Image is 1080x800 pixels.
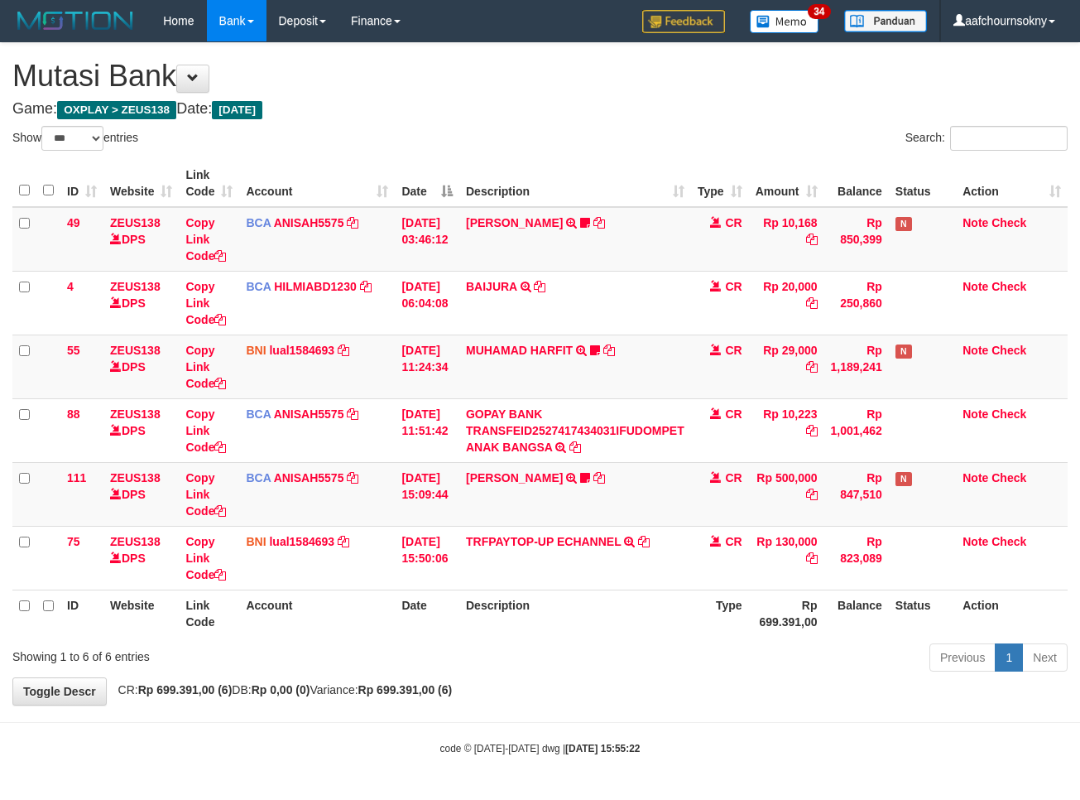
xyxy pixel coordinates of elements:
a: Check [991,471,1026,484]
td: Rp 1,001,462 [824,398,889,462]
span: 88 [67,407,80,421]
td: DPS [103,398,179,462]
a: MUHAMAD HARFIT [466,344,573,357]
a: ZEUS138 [110,407,161,421]
a: Copy TRFPAYTOP-UP ECHANNEL to clipboard [638,535,650,548]
td: [DATE] 11:51:42 [395,398,459,462]
a: Copy Rp 500,000 to clipboard [806,488,818,501]
span: 75 [67,535,80,548]
a: Copy ANISAH5575 to clipboard [347,471,358,484]
a: ANISAH5575 [274,216,344,229]
a: Check [991,216,1026,229]
small: code © [DATE]-[DATE] dwg | [440,743,641,754]
a: Copy Link Code [185,344,226,390]
td: Rp 823,089 [824,526,889,590]
span: CR [725,407,742,421]
th: Link Code [179,590,239,637]
a: Check [991,280,1026,293]
th: Balance [824,160,889,207]
th: Type: activate to sort column ascending [691,160,749,207]
a: Note [962,280,988,293]
span: CR: DB: Variance: [110,683,453,696]
td: DPS [103,207,179,272]
th: Link Code: activate to sort column ascending [179,160,239,207]
span: BNI [246,344,266,357]
a: Toggle Descr [12,677,107,706]
a: TRFPAYTOP-UP ECHANNEL [466,535,621,548]
a: Copy lual1584693 to clipboard [338,535,349,548]
td: Rp 1,189,241 [824,335,889,398]
span: CR [725,280,742,293]
a: Check [991,535,1026,548]
a: Copy MUHAMAD HARFIT to clipboard [603,344,615,357]
a: ZEUS138 [110,280,161,293]
td: [DATE] 03:46:12 [395,207,459,272]
a: Copy Link Code [185,216,226,263]
th: Rp 699.391,00 [749,590,824,637]
a: Copy ANISAH5575 to clipboard [347,407,358,421]
td: Rp 850,399 [824,207,889,272]
a: Copy Link Code [185,535,226,581]
span: CR [725,344,742,357]
th: Website [103,590,179,637]
a: Note [962,471,988,484]
td: Rp 250,860 [824,271,889,335]
strong: Rp 0,00 (0) [252,683,310,696]
td: [DATE] 06:04:08 [395,271,459,335]
span: BCA [246,216,271,229]
th: Description: activate to sort column ascending [459,160,691,207]
a: Copy GOPAY BANK TRANSFEID2527417434031IFUDOMPET ANAK BANGSA to clipboard [569,441,581,454]
th: ID [60,590,103,637]
strong: Rp 699.391,00 (6) [138,683,233,696]
select: Showentries [41,126,103,151]
td: DPS [103,335,179,398]
h1: Mutasi Bank [12,60,1068,93]
label: Show entries [12,126,138,151]
a: Copy KAREN ADELIN MARTH to clipboard [593,471,605,484]
a: ZEUS138 [110,471,161,484]
a: Copy HILMIABD1230 to clipboard [360,280,372,293]
td: DPS [103,462,179,526]
span: 4 [67,280,74,293]
a: lual1584693 [269,535,334,548]
a: BAIJURA [466,280,517,293]
label: Search: [905,126,1068,151]
a: Copy Rp 20,000 to clipboard [806,296,818,310]
td: Rp 10,223 [749,398,824,462]
a: ANISAH5575 [274,471,344,484]
a: Check [991,407,1026,421]
th: ID: activate to sort column ascending [60,160,103,207]
a: Copy Rp 10,223 to clipboard [806,424,818,437]
td: Rp 20,000 [749,271,824,335]
span: [DATE] [212,101,262,119]
td: Rp 847,510 [824,462,889,526]
a: Copy ANISAH5575 to clipboard [347,216,358,229]
a: Copy Rp 130,000 to clipboard [806,552,818,565]
td: [DATE] 11:24:34 [395,335,459,398]
a: Copy INA PAUJANAH to clipboard [593,216,605,229]
input: Search: [950,126,1068,151]
th: Date: activate to sort column descending [395,160,459,207]
span: OXPLAY > ZEUS138 [57,101,176,119]
span: Has Note [895,472,912,486]
td: DPS [103,526,179,590]
a: Note [962,535,988,548]
td: [DATE] 15:50:06 [395,526,459,590]
span: CR [725,216,742,229]
th: Amount: activate to sort column ascending [749,160,824,207]
a: [PERSON_NAME] [466,216,563,229]
h4: Game: Date: [12,101,1068,118]
td: Rp 500,000 [749,462,824,526]
a: Copy lual1584693 to clipboard [338,344,349,357]
th: Account [239,590,395,637]
th: Website: activate to sort column ascending [103,160,179,207]
strong: Rp 699.391,00 (6) [358,683,453,696]
a: Copy BAIJURA to clipboard [534,280,545,293]
td: Rp 130,000 [749,526,824,590]
span: Has Note [895,345,912,359]
a: 1 [995,643,1023,672]
span: BCA [246,407,271,421]
a: ZEUS138 [110,344,161,357]
th: Status [889,160,956,207]
th: Description [459,590,691,637]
